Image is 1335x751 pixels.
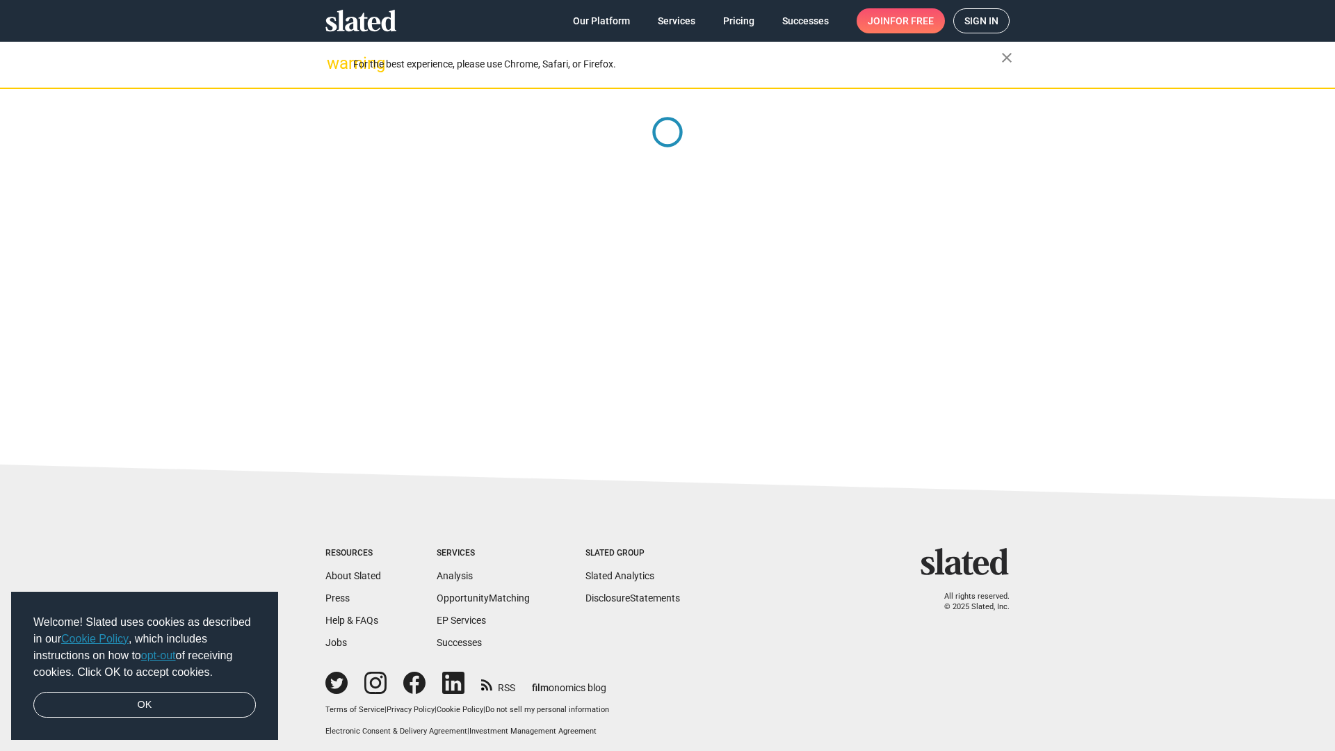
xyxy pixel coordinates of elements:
[782,8,829,33] span: Successes
[467,727,469,736] span: |
[325,637,347,648] a: Jobs
[890,8,934,33] span: for free
[483,705,485,714] span: |
[998,49,1015,66] mat-icon: close
[532,670,606,695] a: filmonomics blog
[585,592,680,604] a: DisclosureStatements
[437,592,530,604] a: OpportunityMatching
[930,592,1010,612] p: All rights reserved. © 2025 Slated, Inc.
[485,705,609,716] button: Do not sell my personal information
[469,727,597,736] a: Investment Management Agreement
[61,633,129,645] a: Cookie Policy
[562,8,641,33] a: Our Platform
[868,8,934,33] span: Join
[437,548,530,559] div: Services
[723,8,754,33] span: Pricing
[325,705,385,714] a: Terms of Service
[325,570,381,581] a: About Slated
[325,592,350,604] a: Press
[33,692,256,718] a: dismiss cookie message
[532,682,549,693] span: film
[953,8,1010,33] a: Sign in
[325,727,467,736] a: Electronic Consent & Delivery Agreement
[712,8,766,33] a: Pricing
[771,8,840,33] a: Successes
[437,637,482,648] a: Successes
[327,55,343,72] mat-icon: warning
[437,705,483,714] a: Cookie Policy
[11,592,278,741] div: cookieconsent
[325,615,378,626] a: Help & FAQs
[437,570,473,581] a: Analysis
[325,548,381,559] div: Resources
[964,9,998,33] span: Sign in
[481,673,515,695] a: RSS
[385,705,387,714] span: |
[658,8,695,33] span: Services
[585,570,654,581] a: Slated Analytics
[585,548,680,559] div: Slated Group
[33,614,256,681] span: Welcome! Slated uses cookies as described in our , which includes instructions on how to of recei...
[353,55,1001,74] div: For the best experience, please use Chrome, Safari, or Firefox.
[857,8,945,33] a: Joinfor free
[435,705,437,714] span: |
[437,615,486,626] a: EP Services
[387,705,435,714] a: Privacy Policy
[647,8,706,33] a: Services
[141,649,176,661] a: opt-out
[573,8,630,33] span: Our Platform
